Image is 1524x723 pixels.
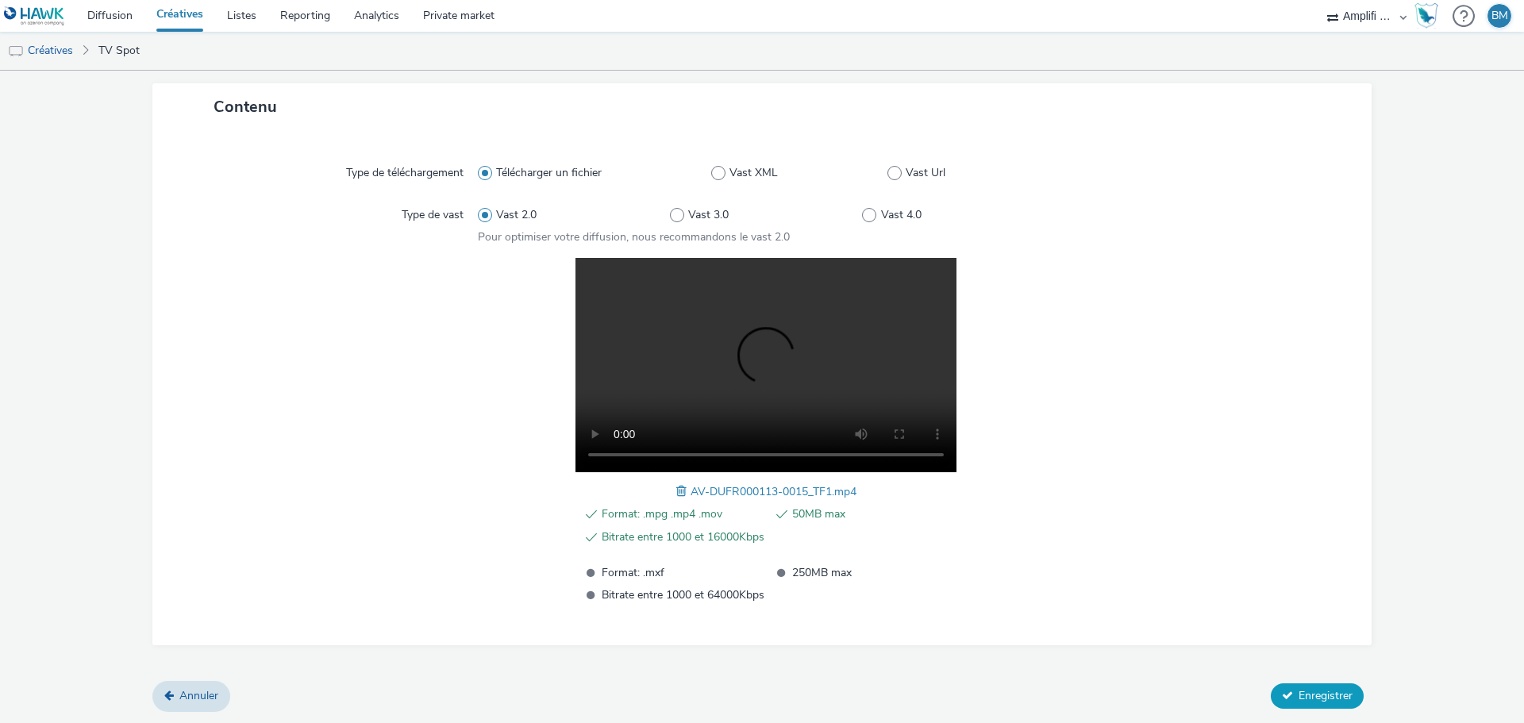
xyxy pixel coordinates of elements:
a: Annuler [152,681,230,711]
label: Type de vast [395,201,470,223]
img: tv [8,44,24,60]
span: Bitrate entre 1000 et 64000Kbps [602,586,764,604]
a: Hawk Academy [1414,3,1445,29]
span: Vast 4.0 [881,207,922,223]
span: Vast Url [906,165,945,181]
span: Pour optimiser votre diffusion, nous recommandons le vast 2.0 [478,229,790,244]
span: 250MB max [792,563,955,582]
span: Vast 3.0 [688,207,729,223]
a: TV Spot [90,32,148,70]
button: Enregistrer [1271,683,1364,709]
span: Annuler [179,688,218,703]
span: Vast XML [729,165,778,181]
span: AV-DUFR000113-0015_TF1.mp4 [691,484,856,499]
img: Hawk Academy [1414,3,1438,29]
label: Type de téléchargement [340,159,470,181]
span: Format: .mxf [602,563,764,582]
span: Télécharger un fichier [496,165,602,181]
img: undefined Logo [4,6,65,26]
span: Contenu [214,96,277,117]
span: Enregistrer [1299,688,1353,703]
span: Vast 2.0 [496,207,537,223]
span: 50MB max [792,505,955,524]
span: Bitrate entre 1000 et 16000Kbps [602,528,764,547]
span: Format: .mpg .mp4 .mov [602,505,764,524]
div: BM [1491,4,1508,28]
